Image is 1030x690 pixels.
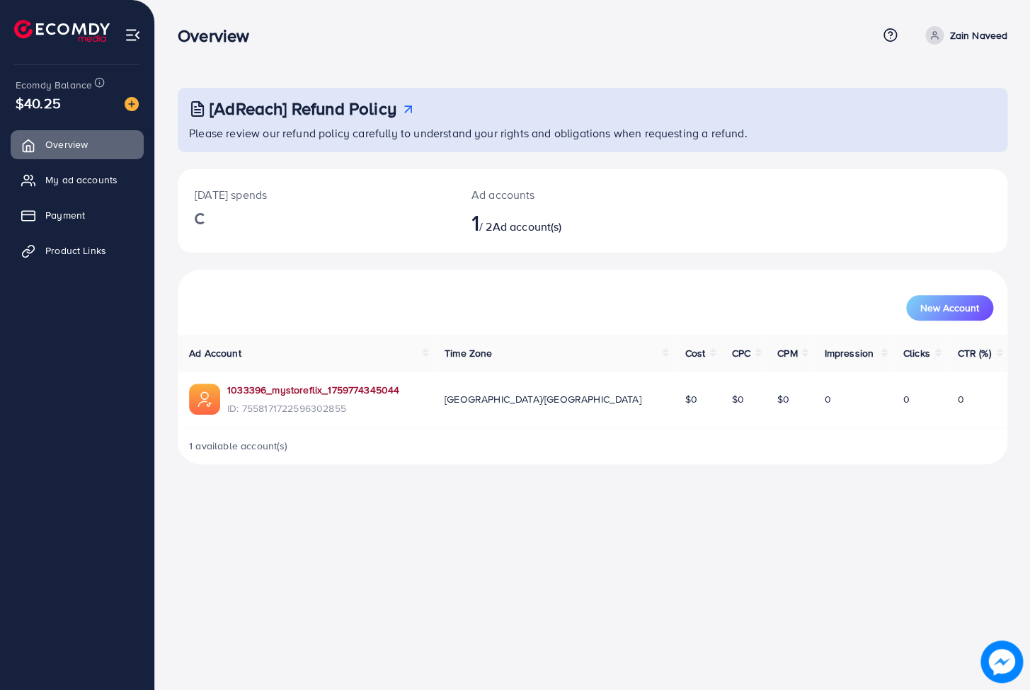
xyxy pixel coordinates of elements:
h3: [AdReach] Refund Policy [210,98,396,119]
a: 1033396_mystoreflix_1759774345044 [227,383,399,397]
span: [GEOGRAPHIC_DATA]/[GEOGRAPHIC_DATA] [445,392,641,406]
span: $0 [777,392,789,406]
span: CPC [732,346,750,360]
p: Zain Naveed [949,27,1007,44]
span: New Account [920,303,979,313]
span: Product Links [45,243,106,258]
img: image [125,97,139,111]
img: ic-ads-acc.e4c84228.svg [189,384,220,415]
p: Ad accounts [471,186,645,203]
h3: Overview [178,25,261,46]
span: Payment [45,208,85,222]
span: ID: 7558171722596302855 [227,401,399,415]
img: logo [14,20,110,42]
button: New Account [906,295,993,321]
p: [DATE] spends [195,186,437,203]
span: Impression [824,346,874,360]
span: 0 [903,392,910,406]
span: 1 available account(s) [189,439,288,453]
h2: / 2 [471,209,645,236]
span: $0 [732,392,744,406]
span: 0 [824,392,830,406]
img: image [980,640,1023,683]
span: Clicks [903,346,930,360]
span: CPM [777,346,797,360]
span: 1 [471,206,479,238]
span: CTR (%) [957,346,990,360]
a: Overview [11,130,144,159]
span: Cost [685,346,705,360]
span: Ad Account [189,346,241,360]
span: My ad accounts [45,173,118,187]
a: Payment [11,201,144,229]
span: Time Zone [445,346,492,360]
a: Product Links [11,236,144,265]
span: 0 [957,392,963,406]
img: menu [125,27,141,43]
a: My ad accounts [11,166,144,194]
span: Ecomdy Balance [16,78,92,92]
p: Please review our refund policy carefully to understand your rights and obligations when requesti... [189,125,999,142]
a: Zain Naveed [920,26,1007,45]
span: Overview [45,137,88,151]
span: $0 [685,392,697,406]
span: Ad account(s) [492,219,561,234]
span: $40.25 [16,93,61,113]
